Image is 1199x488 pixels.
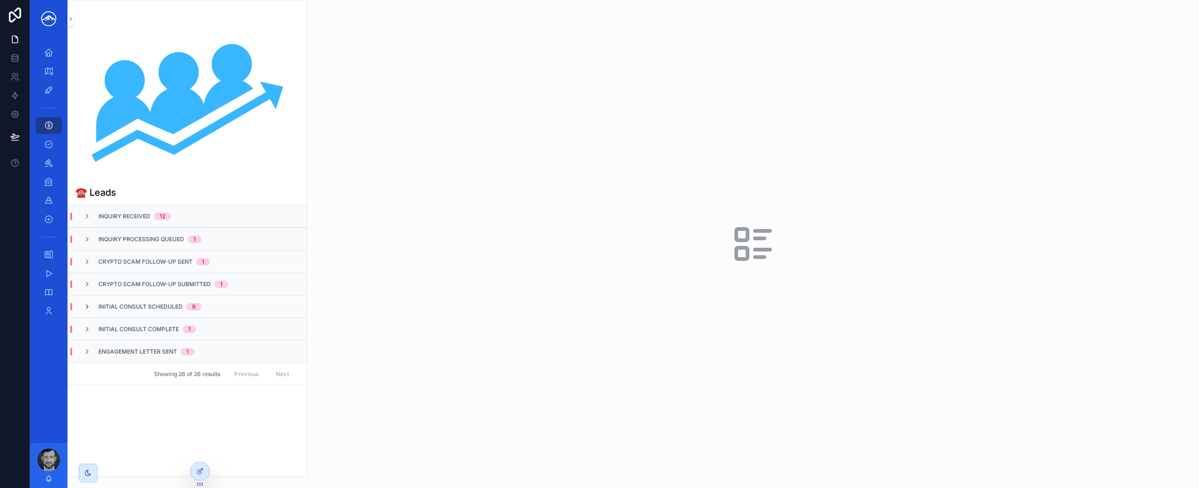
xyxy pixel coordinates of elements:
div: 1 [186,348,189,355]
div: 1 [193,236,196,243]
div: 1 [202,258,204,266]
h1: ☎️ Leads [75,186,116,199]
span: Inquiry Received [98,213,150,220]
span: Crypto scam follow-up sent [98,258,192,266]
div: 12 [160,213,165,220]
span: Initial Consult Complete [98,325,179,333]
img: App logo [37,11,60,26]
span: Initial Consult Scheduled [98,303,183,311]
div: 1 [188,325,191,333]
span: Engagement Letter Sent [98,348,177,355]
span: Crypto scam follow-up submitted [98,281,211,288]
div: 9 [192,303,196,311]
span: Showing 26 of 26 results [154,370,220,378]
span: Inquiry Processing Queued [98,236,184,243]
div: 1 [220,281,222,288]
div: scrollable content [30,37,67,332]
